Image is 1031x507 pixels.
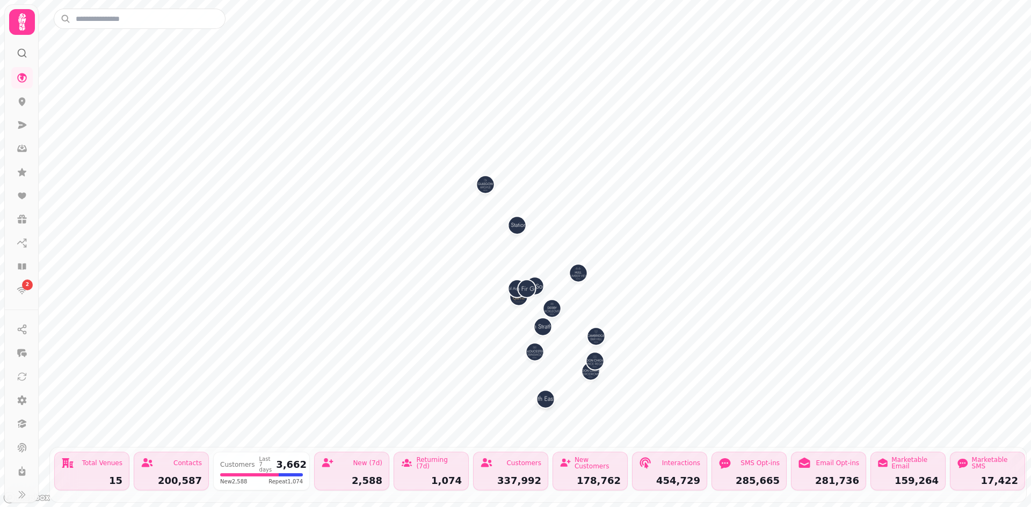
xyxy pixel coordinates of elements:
div: Map marker [526,343,543,364]
button: BW Cambridge [587,328,605,345]
button: Best Western Glasgow - 83557 [477,176,494,193]
button: Best Western Hull - 84311 [570,264,587,282]
div: 337,992 [480,476,541,486]
div: 3,662 [276,460,307,469]
div: Map marker [526,277,543,298]
div: Interactions [662,460,700,466]
div: Map marker [570,264,587,285]
div: Last 7 days [259,457,272,473]
span: New 2,588 [220,477,247,486]
div: Map marker [509,217,526,237]
div: SMS Opt-ins [740,460,780,466]
button: Best Western Derby Mickleover - 84307 [543,300,561,317]
a: 2 [11,280,33,301]
div: Marketable Email [891,457,939,469]
div: Marketable SMS [972,457,1018,469]
span: 2 [26,281,29,289]
div: Map marker [537,391,554,411]
div: 1,074 [401,476,462,486]
div: Customers [220,461,255,468]
div: 15 [61,476,122,486]
div: New (7d) [353,460,382,466]
div: Map marker [543,300,561,320]
div: Map marker [587,328,605,348]
div: 159,264 [877,476,939,486]
div: 17,422 [957,476,1018,486]
div: Map marker [586,352,604,373]
div: 285,665 [718,476,780,486]
div: 200,587 [141,476,202,486]
button: Best Western Croydon - 84326 [582,363,599,380]
button: Best Western Birmingham Strathallan [534,318,551,335]
div: Map marker [509,280,526,300]
div: Email Opt-ins [816,460,859,466]
div: Customers [506,460,541,466]
button: BW Warrington [518,280,535,297]
div: Total Venues [82,460,122,466]
div: Map marker [518,280,535,300]
div: New Customers [575,457,621,469]
div: Map marker [477,176,494,196]
div: 454,729 [639,476,700,486]
div: 281,736 [798,476,859,486]
a: Mapbox logo [3,491,50,504]
div: 2,588 [321,476,382,486]
button: BW Liverpool Aigburth [509,280,526,297]
div: Map marker [534,318,551,339]
button: Best Western Bournemouth East Cliff - 84306 [537,391,554,408]
div: 178,762 [560,476,621,486]
button: Best Western Prince Regent - 84320 [586,352,604,370]
span: Repeat 1,074 [268,477,303,486]
button: Best Western Carlisle - 84314 [509,217,526,234]
div: Map marker [582,363,599,383]
div: Contacts [173,460,202,466]
button: Best Western Gloucester - 84296 [526,343,543,361]
button: BW Manchester South [526,277,543,295]
div: Returning (7d) [416,457,462,469]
